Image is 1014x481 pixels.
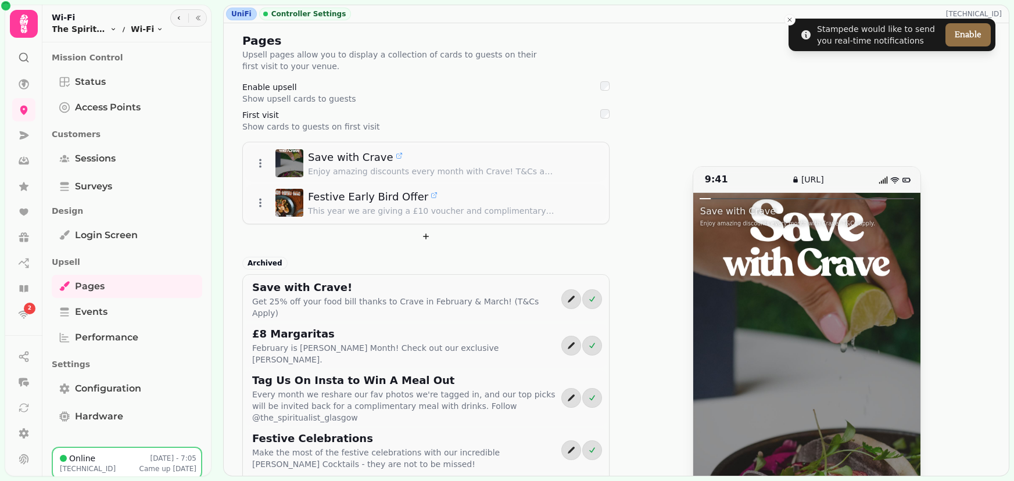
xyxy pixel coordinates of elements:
[75,279,105,293] span: Pages
[242,257,288,270] div: Archived
[52,377,202,400] a: Configuration
[52,405,202,428] a: Hardware
[561,388,581,408] button: edit
[52,252,202,272] p: Upsell
[561,440,581,460] button: edit
[52,300,202,324] a: Events
[252,372,475,389] h2: Tag Us On Insta to Win A Meal Out
[242,121,593,132] p: Show cards to guests on first visit
[308,166,557,177] p: Enjoy amazing discounts every month with Crave! T&Cs apply.
[252,389,561,423] p: Every month we reshare our fav photos we're tagged in, and our top picks will be invited back for...
[60,464,116,473] p: [TECHNICAL_ID]
[52,275,202,298] a: Pages
[52,47,202,68] p: Mission Control
[252,326,475,342] h2: £8 Margaritas
[75,100,141,114] span: Access Points
[52,175,202,198] a: Surveys
[945,23,991,46] button: Enable
[75,152,116,166] span: Sessions
[28,304,31,313] span: 2
[151,454,197,463] p: [DATE] - 7:05
[252,279,475,296] h2: Save with Crave!
[52,326,202,349] a: Performance
[226,8,257,20] div: UniFi
[42,42,212,447] nav: Tabs
[582,388,602,408] button: active
[561,289,581,309] button: edit
[52,147,202,170] a: Sessions
[242,49,540,72] p: Upsell pages allow you to display a collection of cards to guests on their first visit to your ve...
[582,440,602,460] button: active
[242,81,593,93] p: Enable upsell
[52,12,163,23] h2: Wi-Fi
[75,382,141,396] span: Configuration
[75,305,108,319] span: Events
[52,200,202,221] p: Design
[242,93,593,105] p: Show upsell cards to guests
[275,189,303,217] img: Festive Early Bird Offer
[582,336,602,356] button: active
[52,23,163,35] nav: breadcrumb
[784,14,796,26] button: Close toast
[561,336,581,356] button: edit
[173,465,196,473] span: [DATE]
[275,149,303,177] img: Save with Crave
[242,33,465,49] h2: Pages
[582,289,602,309] button: active
[75,410,123,423] span: Hardware
[271,9,346,19] span: Controller Settings
[52,96,202,119] a: Access Points
[308,205,557,217] p: This year we are giving a £10 voucher and complimentary glass of fizz to all members of your Chri...
[252,342,561,365] p: February is [PERSON_NAME] Month! Check out our exclusive [PERSON_NAME].
[75,180,112,193] span: Surveys
[52,23,108,35] span: The Spiritualist [GEOGRAPHIC_DATA]
[52,354,202,375] p: Settings
[801,174,824,185] p: [URL]
[139,465,171,473] span: Came up
[75,228,138,242] span: Login screen
[131,23,163,35] button: Wi-Fi
[52,224,202,247] a: Login screen
[252,447,561,470] p: Make the most of the festive celebrations with our incredible [PERSON_NAME] Cocktails - they are ...
[12,303,35,326] a: 2
[817,23,941,46] div: Stampede would like to send you real-time notifications
[308,149,393,166] span: Save with Crave
[75,331,138,344] span: Performance
[52,447,202,479] button: Online[DATE] - 7:05[TECHNICAL_ID]Came up[DATE]
[252,296,561,319] p: Get 25% off your food bill thanks to Crave in February & March! (T&Cs Apply)
[242,109,593,121] p: First visit
[946,9,1006,19] p: [TECHNICAL_ID]
[705,173,764,186] p: 9:41
[242,227,610,246] button: add
[75,75,106,89] span: Status
[308,189,428,205] span: Festive Early Bird Offer
[69,453,95,464] p: Online
[252,430,475,447] h2: Festive Celebrations
[52,23,117,35] button: The Spiritualist [GEOGRAPHIC_DATA]
[52,124,202,145] p: Customers
[52,70,202,94] a: Status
